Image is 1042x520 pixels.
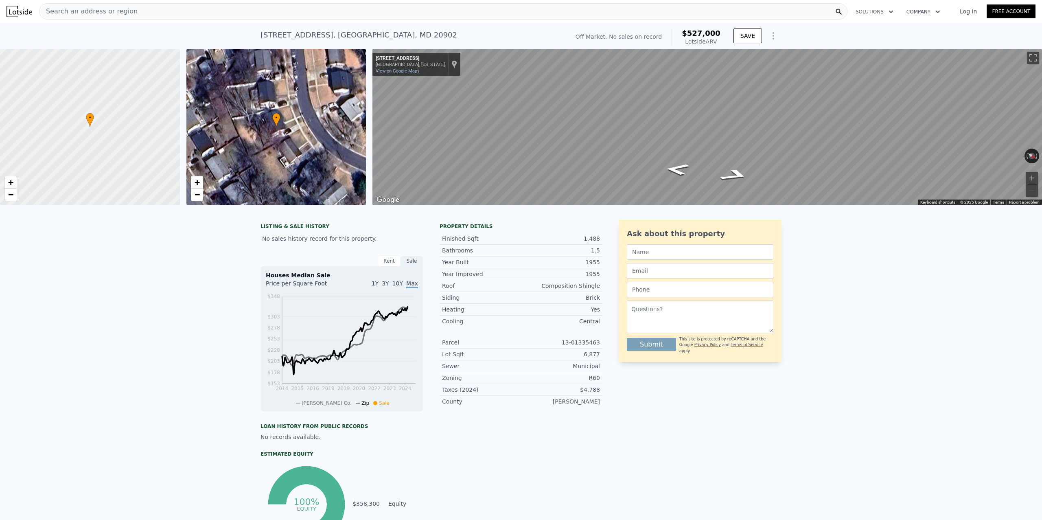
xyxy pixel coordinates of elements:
[368,386,381,391] tspan: 2022
[267,358,280,364] tspan: $203
[694,342,721,347] a: Privacy Policy
[1009,200,1040,204] a: Report a problem
[765,28,781,44] button: Show Options
[521,305,600,314] div: Yes
[900,4,947,19] button: Company
[260,29,457,41] div: [STREET_ADDRESS] , [GEOGRAPHIC_DATA] , MD 20902
[191,189,203,201] a: Zoom out
[521,282,600,290] div: Composition Shingle
[655,161,699,178] path: Go Southeast, Radius Rd
[920,200,955,205] button: Keyboard shortcuts
[442,374,521,382] div: Zoning
[382,280,389,287] span: 3Y
[1027,52,1039,64] button: Toggle fullscreen view
[4,176,17,189] a: Zoom in
[260,231,423,246] div: No sales history record for this property.
[1035,149,1040,163] button: Rotate clockwise
[442,258,521,266] div: Year Built
[306,386,319,391] tspan: 2016
[627,282,773,297] input: Phone
[267,314,280,320] tspan: $303
[376,55,445,62] div: [STREET_ADDRESS]
[406,280,418,288] span: Max
[297,505,316,511] tspan: equity
[352,499,380,508] td: $358,300
[372,280,379,287] span: 1Y
[7,6,32,17] img: Lotside
[1024,149,1040,163] button: Reset the view
[194,177,199,187] span: +
[521,270,600,278] div: 1955
[442,246,521,255] div: Bathrooms
[383,386,396,391] tspan: 2023
[194,189,199,200] span: −
[521,317,600,325] div: Central
[1026,184,1038,197] button: Zoom out
[521,386,600,394] div: $4,788
[376,68,420,74] a: View on Google Maps
[1026,172,1038,184] button: Zoom in
[276,386,289,391] tspan: 2014
[372,49,1042,205] div: Map
[521,246,600,255] div: 1.5
[267,370,280,375] tspan: $178
[291,386,304,391] tspan: 2015
[86,114,94,121] span: •
[337,386,350,391] tspan: 2019
[267,381,280,386] tspan: $153
[374,195,401,205] a: Open this area in Google Maps (opens a new window)
[260,451,423,457] div: Estimated Equity
[191,176,203,189] a: Zoom in
[399,386,412,391] tspan: 2024
[442,282,521,290] div: Roof
[272,113,280,127] div: •
[266,279,342,292] div: Price per Square Foot
[442,397,521,406] div: County
[442,235,521,243] div: Finished Sqft
[442,305,521,314] div: Heating
[361,400,369,406] span: Zip
[267,336,280,342] tspan: $253
[442,338,521,347] div: Parcel
[353,386,366,391] tspan: 2020
[378,256,401,266] div: Rent
[4,189,17,201] a: Zoom out
[451,60,457,69] a: Show location on map
[682,29,720,37] span: $527,000
[442,270,521,278] div: Year Improved
[442,317,521,325] div: Cooling
[950,7,987,15] a: Log In
[442,350,521,358] div: Lot Sqft
[682,37,720,46] div: Lotside ARV
[442,386,521,394] div: Taxes (2024)
[521,350,600,358] div: 6,877
[440,223,602,230] div: Property details
[260,223,423,231] div: LISTING & SALE HISTORY
[376,62,445,67] div: [GEOGRAPHIC_DATA], [US_STATE]
[272,114,280,121] span: •
[521,338,600,347] div: 13-01335463
[993,200,1004,204] a: Terms (opens in new tab)
[260,433,423,441] div: No records available.
[627,338,676,351] button: Submit
[86,113,94,127] div: •
[627,263,773,279] input: Email
[39,7,138,16] span: Search an address or region
[733,29,762,43] button: SAVE
[374,195,401,205] img: Google
[267,294,280,299] tspan: $348
[521,294,600,302] div: Brick
[322,386,335,391] tspan: 2018
[627,228,773,239] div: Ask about this property
[679,336,773,354] div: This site is protected by reCAPTCHA and the Google and apply.
[379,400,390,406] span: Sale
[627,244,773,260] input: Name
[392,280,403,287] span: 10Y
[849,4,900,19] button: Solutions
[293,497,319,507] tspan: 100%
[521,374,600,382] div: R60
[960,200,988,204] span: © 2025 Google
[260,423,423,430] div: Loan history from public records
[521,362,600,370] div: Municipal
[1024,149,1029,163] button: Rotate counterclockwise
